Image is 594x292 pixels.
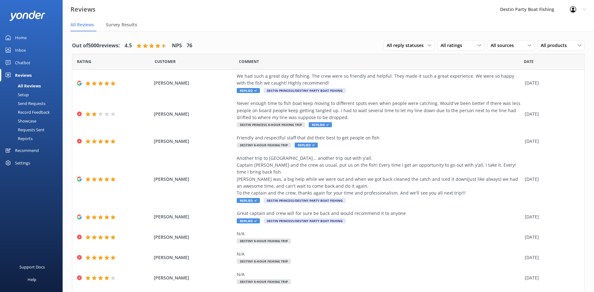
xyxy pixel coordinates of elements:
[525,254,576,261] div: [DATE]
[4,90,63,99] a: Setup
[525,111,576,117] div: [DATE]
[154,254,234,261] span: [PERSON_NAME]
[237,238,291,243] span: Destiny 6-Hour Fishing Trip
[4,90,29,99] div: Setup
[525,213,576,220] div: [DATE]
[525,80,576,86] div: [DATE]
[525,274,576,281] div: [DATE]
[19,261,45,273] div: Support Docs
[239,59,259,65] span: Question
[264,88,346,93] span: Destin Princess/Destiny Party Boat Fishing
[187,42,192,50] h4: 76
[154,80,234,86] span: [PERSON_NAME]
[106,22,137,28] span: Survey Results
[237,279,291,284] span: Destiny 6-Hour Fishing Trip
[154,111,234,117] span: [PERSON_NAME]
[295,143,318,148] span: Replied
[237,155,522,197] div: Another trip to [GEOGRAPHIC_DATA]... another trip out with y'all. Captain [PERSON_NAME] and the c...
[4,99,45,108] div: Send Requests
[525,234,576,241] div: [DATE]
[4,108,50,117] div: Record Feedback
[4,117,63,125] a: Showcase
[237,73,522,87] div: We had such a great day of fishing. The crew were so friendly and helpful. They made it such a gr...
[237,218,260,223] span: Replied
[4,108,63,117] a: Record Feedback
[309,122,332,127] span: Replied
[70,22,94,28] span: All Reviews
[4,81,63,90] a: All Reviews
[4,125,44,134] div: Requests Sent
[15,144,39,157] div: Recommend
[524,59,534,65] span: Date
[4,81,41,90] div: All Reviews
[237,198,260,203] span: Replied
[172,42,182,50] h4: NPS
[237,134,522,141] div: Friendly and respectful staff that did their best to get people on fish
[387,42,427,49] span: All reply statuses
[154,176,234,183] span: [PERSON_NAME]
[15,56,30,69] div: Chatbot
[237,259,291,264] span: Destiny 6-Hour Fishing Trip
[4,134,63,143] a: Reports
[15,69,32,81] div: Reviews
[4,117,36,125] div: Showcase
[125,42,132,50] h4: 4.5
[237,100,522,121] div: Never enough time to fish boat keep moving to different spots even when people were catching. Wou...
[491,42,518,49] span: All sources
[154,234,234,241] span: [PERSON_NAME]
[264,218,346,223] span: Destin Princess/Destiny Party Boat Fishing
[154,213,234,220] span: [PERSON_NAME]
[70,4,96,14] h3: Reviews
[237,88,260,93] span: Replied
[237,230,522,237] div: N/A
[15,44,26,56] div: Inbox
[237,122,305,127] span: Destin Princess 6-Hour Fishing Trip
[77,59,91,65] span: Date
[237,271,522,278] div: N/A
[15,31,27,44] div: Home
[154,274,234,281] span: [PERSON_NAME]
[155,59,176,65] span: Date
[4,99,63,108] a: Send Requests
[4,134,33,143] div: Reports
[4,125,63,134] a: Requests Sent
[237,251,522,258] div: N/A
[154,138,234,145] span: [PERSON_NAME]
[9,11,45,21] img: yonder-white-logo.png
[441,42,466,49] span: All ratings
[541,42,571,49] span: All products
[237,210,522,217] div: Great captain and crew will for sure be back and would recommend it to anyone
[28,273,36,286] div: Help
[264,198,346,203] span: Destin Princess/Destiny Party Boat Fishing
[525,138,576,145] div: [DATE]
[72,42,120,50] h4: Out of 5000 reviews:
[237,143,291,148] span: Destiny 6-Hour Fishing Trip
[15,157,30,169] div: Settings
[525,176,576,183] div: [DATE]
